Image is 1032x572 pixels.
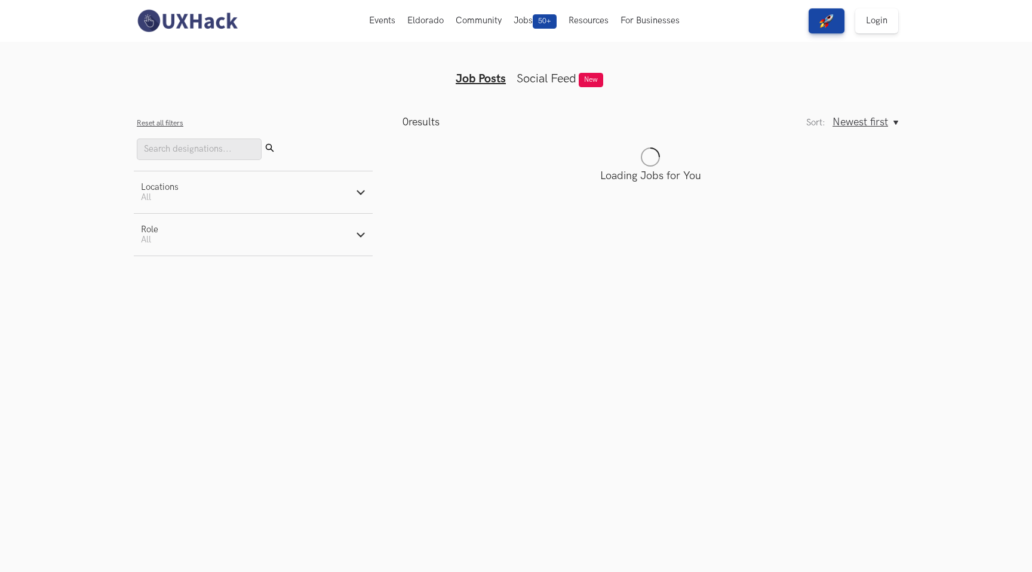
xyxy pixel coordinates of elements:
[819,14,834,28] img: rocket
[533,14,557,29] span: 50+
[134,8,240,33] img: UXHack-logo.png
[137,139,262,160] input: Search
[403,116,408,128] span: 0
[403,170,898,182] p: Loading Jobs for You
[134,171,373,213] button: LocationsAll
[141,182,179,192] div: Locations
[855,8,898,33] a: Login
[833,116,898,128] button: Newest first, Sort:
[833,116,888,128] span: Newest first
[141,225,158,235] div: Role
[579,73,603,87] span: New
[456,72,506,86] a: Job Posts
[141,235,151,245] span: All
[141,192,151,202] span: All
[403,116,440,128] p: results
[137,119,183,128] button: Reset all filters
[517,72,576,86] a: Social Feed
[287,53,745,86] ul: Tabs Interface
[806,118,825,128] label: Sort:
[134,214,373,256] button: RoleAll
